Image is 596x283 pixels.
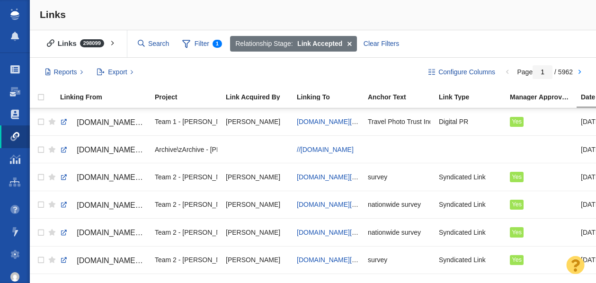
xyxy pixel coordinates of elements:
[506,108,577,136] td: Yes
[155,222,217,242] div: Team 2 - [PERSON_NAME] | [PERSON_NAME] | [PERSON_NAME]\The Storage Center\The Storage Center - Di...
[177,35,227,53] span: Filter
[368,94,438,102] a: Anchor Text
[226,173,280,181] span: [PERSON_NAME]
[226,94,296,102] a: Link Acquired By
[222,191,293,218] td: Taylor Tomita
[435,108,506,136] td: Digital PR
[368,112,430,132] div: Travel Photo Trust Index from Full Frame Insurance
[155,139,217,159] div: Archive\zArchive - [PERSON_NAME]\[PERSON_NAME] - [US_STATE][GEOGRAPHIC_DATA] HPU\[PERSON_NAME] - ...
[512,118,522,125] span: Yes
[54,67,77,77] span: Reports
[506,246,577,274] td: Yes
[512,201,522,208] span: Yes
[297,118,367,125] a: [DOMAIN_NAME][URL]
[439,94,509,102] a: Link Type
[439,173,486,181] span: Syndicated Link
[297,146,354,153] a: //[DOMAIN_NAME]
[226,256,280,264] span: [PERSON_NAME]
[213,40,222,48] span: 1
[10,272,20,282] img: 4d4450a2c5952a6e56f006464818e682
[155,195,217,215] div: Team 2 - [PERSON_NAME] | [PERSON_NAME] | [PERSON_NAME]\The Storage Center\The Storage Center - Di...
[108,67,127,77] span: Export
[517,68,573,76] span: Page / 5962
[510,94,580,100] div: Manager Approved Link?
[435,219,506,246] td: Syndicated Link
[222,246,293,274] td: Taylor Tomita
[155,167,217,187] div: Team 2 - [PERSON_NAME] | [PERSON_NAME] | [PERSON_NAME]\The Storage Center\The Storage Center - Di...
[506,163,577,191] td: Yes
[222,163,293,191] td: Taylor Tomita
[512,256,522,263] span: Yes
[77,118,157,126] span: [DOMAIN_NAME][URL]
[155,250,217,270] div: Team 2 - [PERSON_NAME] | [PERSON_NAME] | [PERSON_NAME]\The Storage Center\The Storage Center - Di...
[134,35,174,52] input: Search
[438,67,495,77] span: Configure Columns
[506,191,577,218] td: Yes
[60,253,146,269] a: [DOMAIN_NAME][URL]
[510,94,580,102] a: Manager Approved Link?
[155,94,225,100] div: Project
[506,219,577,246] td: Yes
[60,115,146,131] a: [DOMAIN_NAME][URL]
[60,169,146,186] a: [DOMAIN_NAME][URL]
[439,256,486,264] span: Syndicated Link
[512,174,522,180] span: Yes
[77,146,157,154] span: [DOMAIN_NAME][URL]
[368,167,430,187] div: survey
[368,94,438,100] div: Anchor Text
[439,117,468,126] span: Digital PR
[60,197,146,213] a: [DOMAIN_NAME][URL]
[297,229,367,236] a: [DOMAIN_NAME][URL]
[297,201,367,208] a: [DOMAIN_NAME][URL]
[435,246,506,274] td: Syndicated Link
[297,173,367,181] a: [DOMAIN_NAME][URL]
[60,94,154,102] a: Linking From
[60,225,146,241] a: [DOMAIN_NAME][URL]
[77,173,157,181] span: [DOMAIN_NAME][URL]
[297,94,367,102] a: Linking To
[368,250,430,270] div: survey
[60,142,146,158] a: [DOMAIN_NAME][URL]
[222,219,293,246] td: Taylor Tomita
[60,94,154,100] div: Linking From
[226,117,280,126] span: [PERSON_NAME]
[77,229,157,237] span: [DOMAIN_NAME][URL]
[358,36,404,52] div: Clear Filters
[40,64,89,80] button: Reports
[222,108,293,136] td: Jim Miller
[297,256,367,264] a: [DOMAIN_NAME][URL]
[297,39,342,49] strong: Link Accepted
[155,112,217,132] div: Team 1 - [PERSON_NAME] | [PERSON_NAME] | [PERSON_NAME]\Veracity (FLIP & Canopy)\Full Frame Insura...
[368,222,430,242] div: nationwide survey
[40,9,66,20] span: Links
[439,94,509,100] div: Link Type
[226,228,280,237] span: [PERSON_NAME]
[512,229,522,236] span: Yes
[297,94,367,100] div: Linking To
[226,200,280,209] span: [PERSON_NAME]
[77,256,157,265] span: [DOMAIN_NAME][URL]
[368,195,430,215] div: nationwide survey
[423,64,501,80] button: Configure Columns
[435,163,506,191] td: Syndicated Link
[92,64,139,80] button: Export
[435,191,506,218] td: Syndicated Link
[226,94,296,100] div: Link Acquired By
[10,9,19,20] img: buzzstream_logo_iconsimple.png
[439,228,486,237] span: Syndicated Link
[77,201,157,209] span: [DOMAIN_NAME][URL]
[439,200,486,209] span: Syndicated Link
[235,39,293,49] span: Relationship Stage:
